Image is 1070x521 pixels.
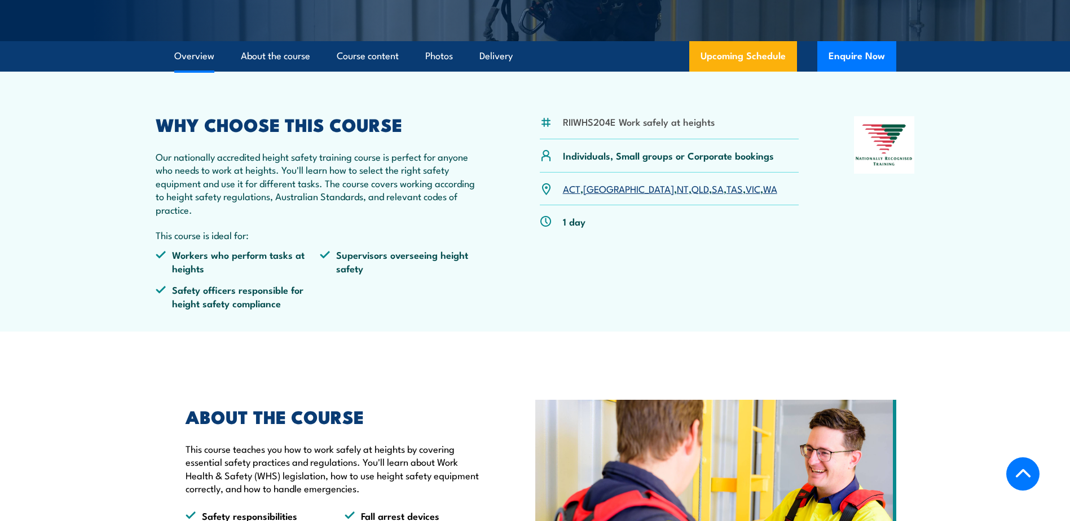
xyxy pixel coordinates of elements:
[563,182,777,195] p: , , , , , , ,
[692,182,709,195] a: QLD
[425,41,453,71] a: Photos
[726,182,743,195] a: TAS
[174,41,214,71] a: Overview
[677,182,689,195] a: NT
[156,283,320,310] li: Safety officers responsible for height safety compliance
[689,41,797,72] a: Upcoming Schedule
[156,116,485,132] h2: WHY CHOOSE THIS COURSE
[583,182,674,195] a: [GEOGRAPHIC_DATA]
[156,248,320,275] li: Workers who perform tasks at heights
[563,215,585,228] p: 1 day
[563,115,715,128] li: RIIWHS204E Work safely at heights
[746,182,760,195] a: VIC
[241,41,310,71] a: About the course
[156,150,485,216] p: Our nationally accredited height safety training course is perfect for anyone who needs to work a...
[563,182,580,195] a: ACT
[186,442,483,495] p: This course teaches you how to work safely at heights by covering essential safety practices and ...
[817,41,896,72] button: Enquire Now
[156,228,485,241] p: This course is ideal for:
[763,182,777,195] a: WA
[479,41,513,71] a: Delivery
[854,116,915,174] img: Nationally Recognised Training logo.
[563,149,774,162] p: Individuals, Small groups or Corporate bookings
[337,41,399,71] a: Course content
[320,248,485,275] li: Supervisors overseeing height safety
[712,182,724,195] a: SA
[186,408,483,424] h2: ABOUT THE COURSE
